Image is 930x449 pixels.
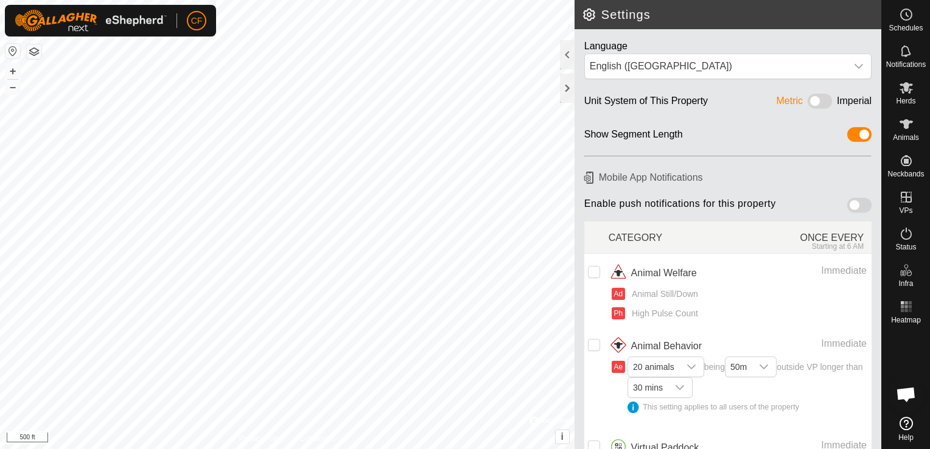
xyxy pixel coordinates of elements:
[609,263,628,283] img: animal welfare icon
[579,167,876,188] h6: Mobile App Notifications
[585,54,847,78] span: English (US)
[888,376,925,412] a: Open chat
[556,430,569,444] button: i
[759,336,867,351] div: Immediate
[631,339,702,353] span: Animal Behavior
[299,433,335,444] a: Contact Us
[609,224,740,251] div: CATEGORY
[631,266,697,280] span: Animal Welfare
[239,433,285,444] a: Privacy Policy
[612,307,625,319] button: Ph
[847,54,871,78] div: dropdown trigger
[628,362,867,413] span: being outside VP longer than
[898,434,914,441] span: Help
[612,288,625,300] button: Ad
[896,97,915,105] span: Herds
[5,80,20,94] button: –
[584,94,708,113] div: Unit System of This Property
[893,134,919,141] span: Animals
[725,357,752,377] span: 50m
[886,61,926,68] span: Notifications
[777,94,803,113] div: Metric
[5,44,20,58] button: Reset Map
[752,357,776,377] div: dropdown trigger
[740,242,864,251] div: Starting at 6 AM
[679,357,704,377] div: dropdown trigger
[837,94,872,113] div: Imperial
[584,198,776,217] span: Enable push notifications for this property
[628,378,668,397] span: 30 mins
[15,10,167,32] img: Gallagher Logo
[584,127,683,146] div: Show Segment Length
[887,170,924,178] span: Neckbands
[609,336,628,356] img: animal behavior icon
[584,39,872,54] div: Language
[191,15,203,27] span: CF
[889,24,923,32] span: Schedules
[882,412,930,446] a: Help
[628,357,679,377] span: 20 animals
[628,402,867,413] div: This setting applies to all users of the property
[759,263,867,278] div: Immediate
[740,224,872,251] div: ONCE EVERY
[561,431,564,442] span: i
[628,288,698,301] span: Animal Still/Down
[668,378,692,397] div: dropdown trigger
[895,243,916,251] span: Status
[898,280,913,287] span: Infra
[5,64,20,78] button: +
[891,316,921,324] span: Heatmap
[582,7,881,22] h2: Settings
[628,307,698,320] span: High Pulse Count
[590,59,842,74] div: English ([GEOGRAPHIC_DATA])
[899,207,912,214] span: VPs
[612,361,625,373] button: Ae
[27,44,41,59] button: Map Layers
